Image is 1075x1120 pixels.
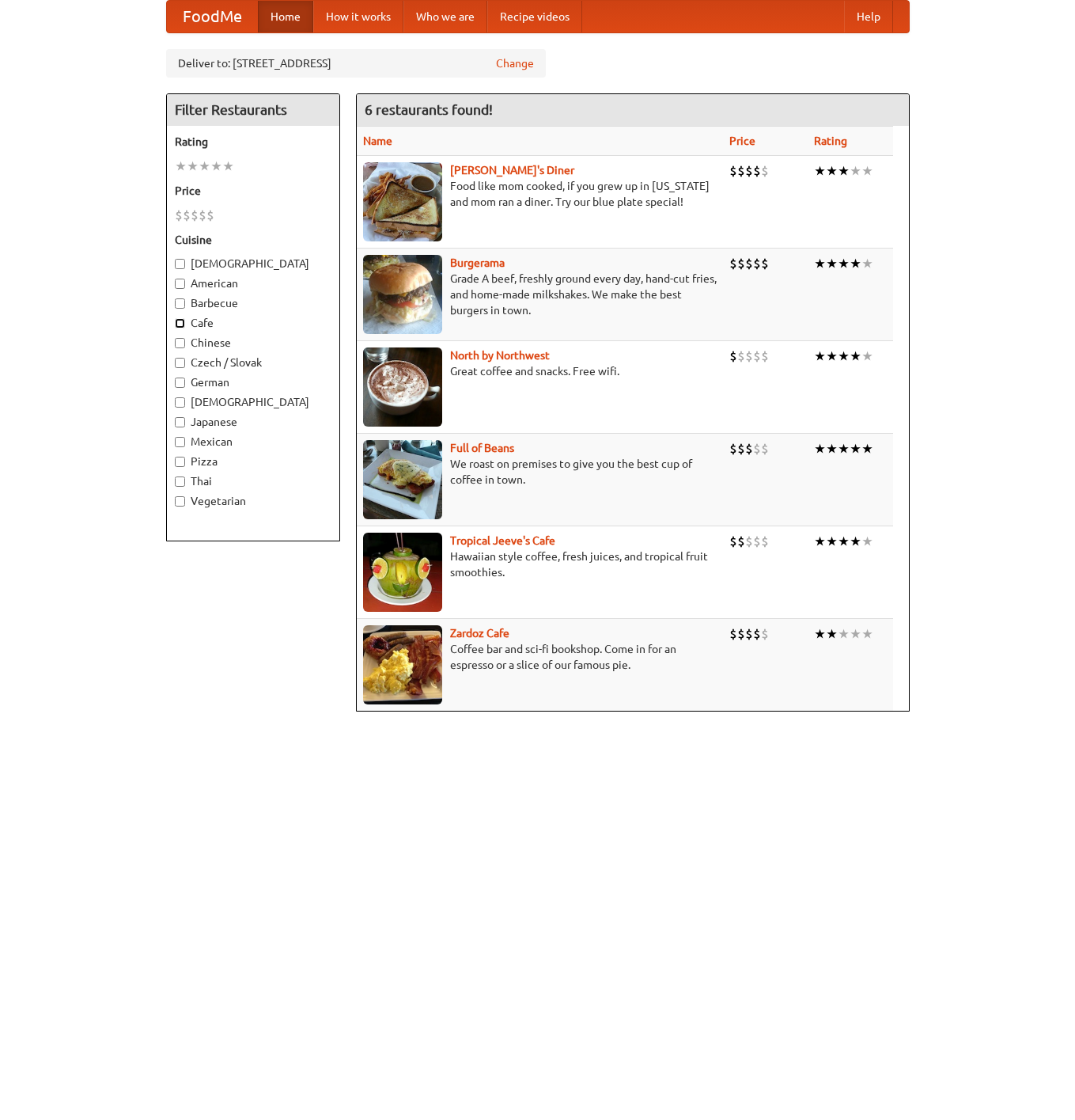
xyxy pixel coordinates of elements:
[745,347,753,365] li: $
[737,533,745,550] li: $
[450,256,505,269] a: Burgerama
[175,434,331,450] label: Mexican
[838,162,850,180] li: ★
[175,335,331,351] label: Chinese
[753,440,761,457] li: $
[745,440,753,457] li: $
[175,496,185,507] input: Vegetarian
[191,207,199,224] li: $
[175,183,331,199] h5: Price
[175,397,185,408] input: [DEMOGRAPHIC_DATA]
[450,349,550,362] a: North by Northwest
[175,457,185,467] input: Pizza
[175,295,331,311] label: Barbecue
[838,347,850,365] li: ★
[365,102,493,117] ng-pluralize: 6 restaurants found!
[761,533,769,550] li: $
[861,347,873,365] li: ★
[861,255,873,272] li: ★
[826,440,838,457] li: ★
[450,627,509,640] b: Zardoz Cafe
[363,641,717,673] p: Coffee bar and sci-fi bookshop. Come in for an espresso or a slice of our famous pie.
[210,158,222,175] li: ★
[175,378,185,388] input: German
[737,255,745,272] li: $
[363,440,442,519] img: beans.jpg
[753,347,761,365] li: $
[844,1,893,32] a: Help
[861,625,873,643] li: ★
[753,533,761,550] li: $
[850,625,861,643] li: ★
[753,255,761,272] li: $
[729,440,737,457] li: $
[175,279,185,289] input: American
[850,162,861,180] li: ★
[175,473,331,489] label: Thai
[450,164,574,177] b: [PERSON_NAME]'s Diner
[761,347,769,365] li: $
[175,298,185,309] input: Barbecue
[363,178,717,210] p: Food like mom cooked, if you grew up in [US_STATE] and mom ran a diner. Try our blue plate special!
[745,255,753,272] li: $
[737,440,745,457] li: $
[175,358,185,368] input: Czech / Slovak
[737,162,745,180] li: $
[761,440,769,457] li: $
[363,533,442,612] img: jeeves.jpg
[450,534,555,547] a: Tropical Jeeve's Cafe
[175,318,185,328] input: Cafe
[167,1,258,32] a: FoodMe
[363,162,442,241] img: sallys.jpg
[826,533,838,550] li: ★
[167,94,339,126] h4: Filter Restaurants
[729,347,737,365] li: $
[761,255,769,272] li: $
[861,162,873,180] li: ★
[175,355,331,370] label: Czech / Slovak
[206,207,214,224] li: $
[363,347,442,427] img: north.jpg
[814,135,847,147] a: Rating
[363,456,717,488] p: We roast on premises to give you the best cup of coffee in town.
[826,162,838,180] li: ★
[175,374,331,390] label: German
[222,158,234,175] li: ★
[166,49,546,78] div: Deliver to: [STREET_ADDRESS]
[838,255,850,272] li: ★
[313,1,403,32] a: How it works
[753,162,761,180] li: $
[729,533,737,550] li: $
[761,162,769,180] li: $
[175,275,331,291] label: American
[838,533,850,550] li: ★
[175,493,331,509] label: Vegetarian
[175,437,185,447] input: Mexican
[814,533,826,550] li: ★
[814,255,826,272] li: ★
[850,347,861,365] li: ★
[175,476,185,487] input: Thai
[826,347,838,365] li: ★
[745,533,753,550] li: $
[175,158,187,175] li: ★
[826,625,838,643] li: ★
[729,625,737,643] li: $
[183,207,191,224] li: $
[450,442,514,454] a: Full of Beans
[861,440,873,457] li: ★
[737,625,745,643] li: $
[838,440,850,457] li: ★
[814,347,826,365] li: ★
[729,135,755,147] a: Price
[487,1,582,32] a: Recipe videos
[175,394,331,410] label: [DEMOGRAPHIC_DATA]
[175,338,185,348] input: Chinese
[496,55,534,71] a: Change
[363,135,392,147] a: Name
[175,207,183,224] li: $
[814,440,826,457] li: ★
[363,549,717,580] p: Hawaiian style coffee, fresh juices, and tropical fruit smoothies.
[729,255,737,272] li: $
